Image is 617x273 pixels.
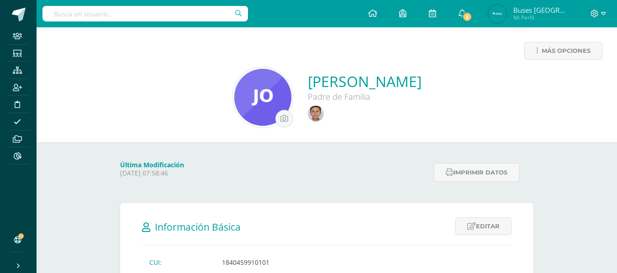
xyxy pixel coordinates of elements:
img: 10c20fe9cb4f481c1e6d2e1277e8e19a.png [308,106,324,122]
img: fc6c33b0aa045aa3213aba2fdb094e39.png [488,5,506,23]
img: 9f5ad13ec650d9c0c1f7419f868f46c0.png [234,69,291,126]
td: CUI: [142,254,215,270]
span: 5 [462,12,472,22]
a: Más opciones [524,42,602,60]
a: [PERSON_NAME] [308,72,422,91]
input: Busca un usuario... [42,6,248,21]
button: Imprimir datos [434,163,519,182]
span: Mi Perfil [513,14,568,21]
span: Buses [GEOGRAPHIC_DATA] [513,5,568,15]
div: Padre de Familia [308,91,422,102]
span: Más opciones [542,42,591,59]
span: Información Básica [155,221,241,233]
p: [DATE] 07:58:46 [120,169,428,177]
a: Editar [455,217,512,235]
td: 1840459910101 [215,254,512,270]
h4: Última Modificación [120,160,428,169]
